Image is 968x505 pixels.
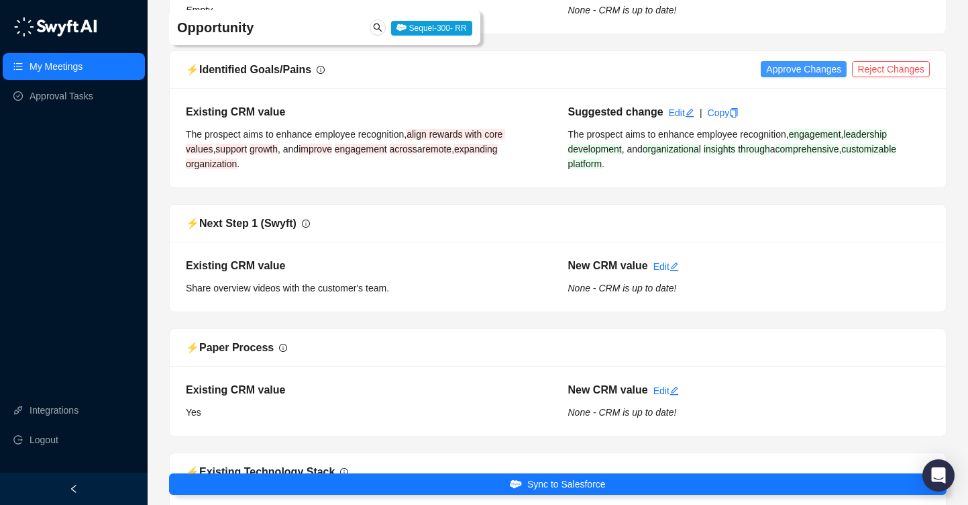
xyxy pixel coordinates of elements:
span: a [417,144,423,154]
h4: Opportunity [177,18,345,37]
span: a [770,144,775,154]
span: Logout [30,426,58,453]
button: Approve Changes [761,61,847,77]
i: None - CRM is up to date! [568,5,677,15]
span: ⚡️ Paper Process [186,342,274,353]
span: , [841,129,844,140]
h5: Existing CRM value [186,258,548,274]
span: info-circle [317,66,325,74]
span: customizable [841,144,896,154]
span: Sequel-300- RR [391,21,472,36]
span: . [602,158,604,169]
span: expanding [454,144,498,154]
span: , [213,144,215,154]
span: support [215,144,247,154]
i: None - CRM is up to date! [568,283,677,293]
a: Edit [669,107,694,118]
span: organization [186,158,237,169]
span: ⚡️ Next Step 1 (Swyft) [186,218,297,229]
i: Empty [186,5,213,15]
a: Edit [653,385,679,396]
span: edit [669,262,679,271]
span: Sync to Salesforce [527,477,606,492]
span: info-circle [340,468,348,476]
span: search [373,23,382,32]
button: Reject Changes [852,61,930,77]
span: edit [669,386,679,396]
span: Yes [186,407,201,418]
span: info-circle [279,344,287,352]
a: Copy [708,107,739,118]
span: edit [685,108,694,118]
span: comprehensive [775,144,839,154]
span: improve [299,144,332,154]
span: Reject Changes [857,62,924,77]
span: insights [704,144,735,154]
span: engagement [789,129,841,140]
a: Integrations [30,397,78,424]
span: through [738,144,769,154]
span: engagement [335,144,387,154]
span: growth [250,144,278,154]
span: remote [423,144,452,154]
span: ⚡️ Identified Goals/Pains [186,64,311,75]
a: My Meetings [30,53,83,80]
span: , [839,144,841,154]
div: | [700,105,702,120]
span: , [451,144,454,154]
span: Approve Changes [766,62,841,77]
span: left [69,484,78,494]
span: , and [278,144,299,154]
span: development [568,144,622,154]
a: Approval Tasks [30,83,93,109]
div: Open Intercom Messenger [922,459,955,492]
a: Edit [653,261,679,272]
span: , and [622,144,643,154]
a: Sequel-300- RR [391,22,472,33]
i: None - CRM is up to date! [568,407,677,418]
span: Share overview videos with the customer's team. [186,283,389,293]
span: ⚡️ Existing Technology Stack [186,466,335,477]
button: Sync to Salesforce [169,473,947,495]
span: leadership [843,129,887,140]
span: logout [13,435,23,445]
span: align rewards with core values [186,129,505,154]
span: The prospect aims to enhance employee recognition, [568,129,789,140]
span: . [237,158,239,169]
span: info-circle [302,220,310,228]
span: organizational [643,144,701,154]
h5: Existing CRM value [186,104,548,120]
img: logo-05li4sbe.png [13,17,97,37]
span: across [390,144,417,154]
span: platform [568,158,602,169]
h5: Existing CRM value [186,382,548,398]
span: copy [729,108,739,118]
h5: New CRM value [568,382,648,398]
span: The prospect aims to enhance employee recognition, [186,129,407,140]
h5: Suggested change [568,104,663,120]
h5: New CRM value [568,258,648,274]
